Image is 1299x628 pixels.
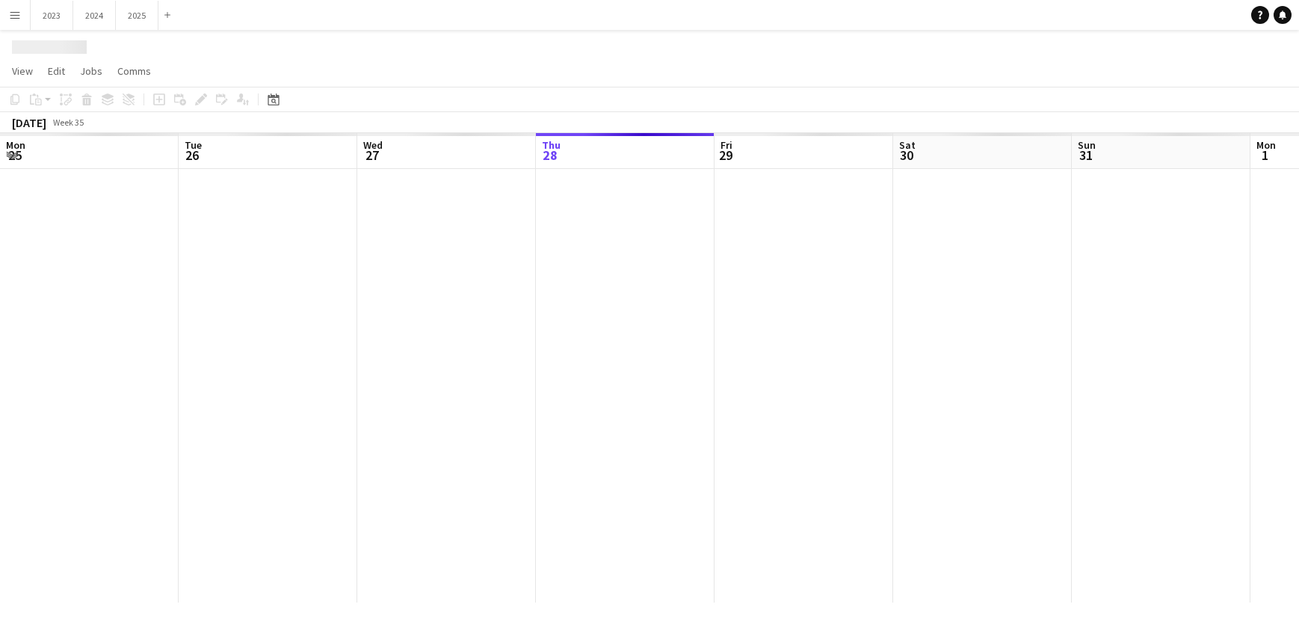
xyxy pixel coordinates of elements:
[718,147,732,164] span: 29
[42,61,71,81] a: Edit
[12,115,46,130] div: [DATE]
[74,61,108,81] a: Jobs
[899,138,916,152] span: Sat
[48,64,65,78] span: Edit
[117,64,151,78] span: Comms
[111,61,157,81] a: Comms
[116,1,158,30] button: 2025
[31,1,73,30] button: 2023
[4,147,25,164] span: 25
[721,138,732,152] span: Fri
[1078,138,1096,152] span: Sun
[12,64,33,78] span: View
[1076,147,1096,164] span: 31
[73,1,116,30] button: 2024
[49,117,87,128] span: Week 35
[6,138,25,152] span: Mon
[540,147,561,164] span: 28
[897,147,916,164] span: 30
[1254,147,1276,164] span: 1
[80,64,102,78] span: Jobs
[363,138,383,152] span: Wed
[182,147,202,164] span: 26
[1256,138,1276,152] span: Mon
[542,138,561,152] span: Thu
[361,147,383,164] span: 27
[6,61,39,81] a: View
[185,138,202,152] span: Tue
